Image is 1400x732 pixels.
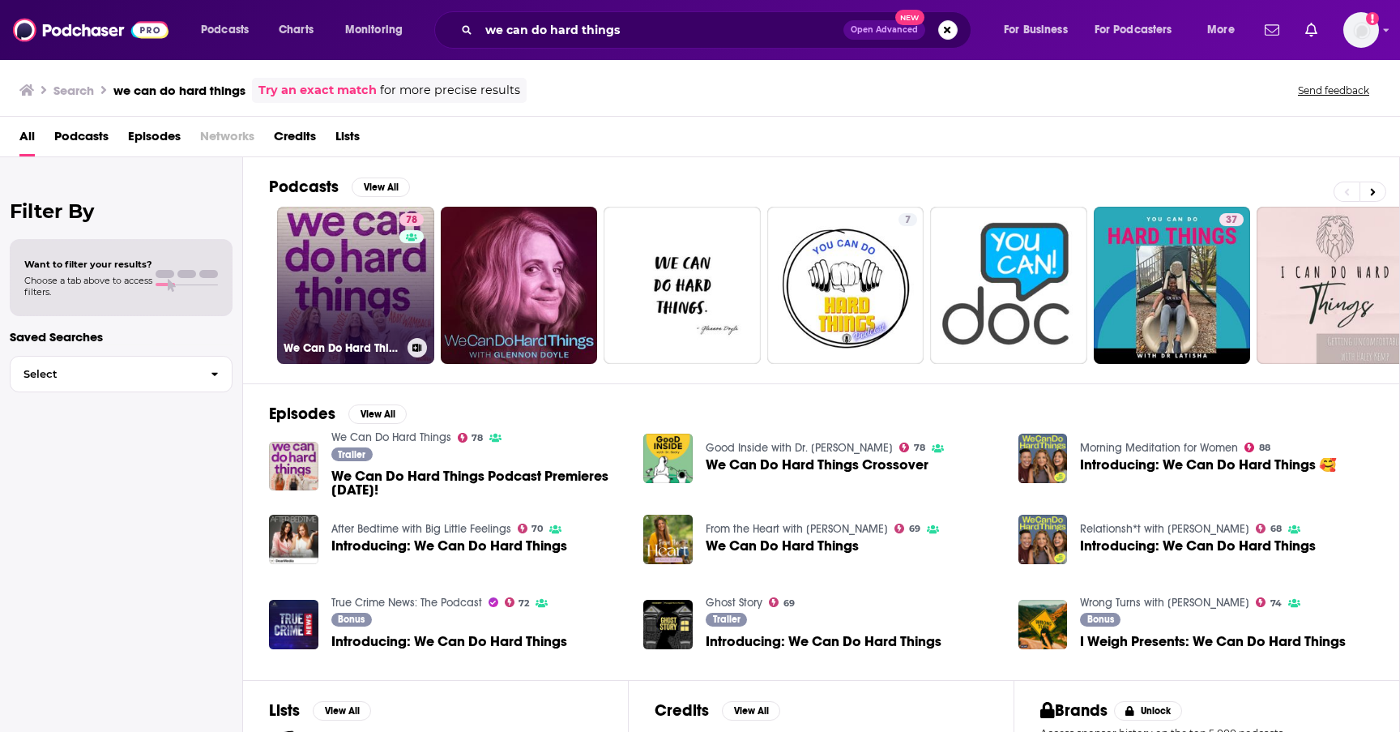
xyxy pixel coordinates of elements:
[201,19,249,41] span: Podcasts
[10,356,233,392] button: Select
[1244,443,1270,452] a: 88
[54,123,109,156] span: Podcasts
[1207,19,1235,41] span: More
[269,177,339,197] h2: Podcasts
[1258,16,1286,44] a: Show notifications dropdown
[335,123,360,156] span: Lists
[19,123,35,156] a: All
[24,275,152,298] span: Choose a tab above to access filters.
[313,701,371,721] button: View All
[1196,17,1255,43] button: open menu
[1040,700,1108,721] h2: Brands
[1343,12,1379,48] button: Show profile menu
[722,701,780,721] button: View All
[1293,83,1374,97] button: Send feedback
[269,600,318,649] img: Introducing: We Can Do Hard Things
[1256,597,1282,607] a: 74
[269,404,407,424] a: EpisodesView All
[706,522,888,536] a: From the Heart with Rachel Brathen
[655,700,780,721] a: CreditsView All
[1018,600,1068,649] img: I Weigh Presents: We Can Do Hard Things
[1084,17,1196,43] button: open menu
[338,450,365,460] span: Trailer
[190,17,270,43] button: open menu
[851,26,918,34] span: Open Advanced
[269,404,335,424] h2: Episodes
[909,525,920,533] span: 69
[1259,444,1270,452] span: 88
[450,11,987,49] div: Search podcasts, credits, & more...
[1226,212,1237,229] span: 37
[472,434,483,442] span: 78
[13,15,169,45] img: Podchaser - Follow, Share and Rate Podcasts
[258,81,377,100] a: Try an exact match
[274,123,316,156] a: Credits
[345,19,403,41] span: Monitoring
[1080,635,1346,649] a: I Weigh Presents: We Can Do Hard Things
[10,329,233,345] p: Saved Searches
[899,443,925,452] a: 78
[334,17,424,43] button: open menu
[905,212,911,229] span: 7
[1114,701,1183,721] button: Unlock
[10,199,233,223] h2: Filter By
[399,213,424,226] a: 78
[783,600,795,607] span: 69
[331,635,567,649] span: Introducing: We Can Do Hard Things
[331,522,511,536] a: After Bedtime with Big Little Feelings
[1080,458,1337,472] a: Introducing: We Can Do Hard Things 🥰
[11,369,198,379] span: Select
[706,441,893,455] a: Good Inside with Dr. Becky
[1080,441,1238,455] a: Morning Meditation for Women
[519,600,529,607] span: 72
[269,700,371,721] a: ListsView All
[643,434,693,483] img: We Can Do Hard Things Crossover
[898,213,917,226] a: 7
[1087,614,1114,624] span: Bonus
[1343,12,1379,48] img: User Profile
[128,123,181,156] a: Episodes
[1095,19,1172,41] span: For Podcasters
[895,10,924,25] span: New
[992,17,1088,43] button: open menu
[1080,522,1249,536] a: Relationsh*t with Kamie Crawford
[1299,16,1324,44] a: Show notifications dropdown
[348,405,407,424] button: View All
[269,700,300,721] h2: Lists
[269,177,410,197] a: PodcastsView All
[1018,515,1068,564] img: Introducing: We Can Do Hard Things
[1256,524,1282,533] a: 68
[269,515,318,564] img: Introducing: We Can Do Hard Things
[269,442,318,491] img: We Can Do Hard Things Podcast Premieres Tuesday, May 11th!
[277,207,434,364] a: 78We Can Do Hard Things
[331,469,625,497] span: We Can Do Hard Things Podcast Premieres [DATE]!
[1080,596,1249,610] a: Wrong Turns with Jameela Jamil
[706,458,928,472] span: We Can Do Hard Things Crossover
[479,17,843,43] input: Search podcasts, credits, & more...
[380,81,520,100] span: for more precise results
[1366,12,1379,25] svg: Add a profile image
[643,515,693,564] img: We Can Do Hard Things
[1018,434,1068,483] a: Introducing: We Can Do Hard Things 🥰
[352,178,410,197] button: View All
[706,635,941,649] a: Introducing: We Can Do Hard Things
[706,539,859,553] a: We Can Do Hard Things
[458,433,484,443] a: 78
[505,597,530,607] a: 72
[268,17,323,43] a: Charts
[843,20,925,40] button: Open AdvancedNew
[914,444,925,452] span: 78
[1094,207,1251,364] a: 37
